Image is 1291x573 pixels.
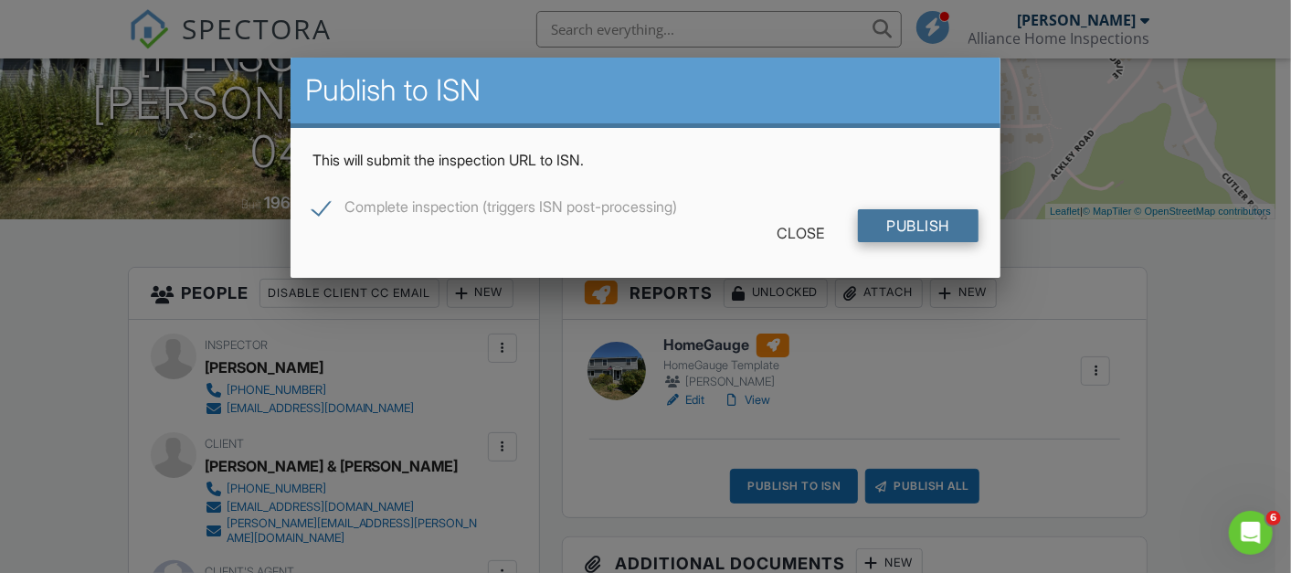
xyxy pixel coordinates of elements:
iframe: Intercom live chat [1229,511,1273,555]
input: Publish [858,209,979,242]
span: 6 [1266,511,1281,525]
div: Close [748,217,854,249]
p: This will submit the inspection URL to ISN. [312,150,979,170]
label: Complete inspection (triggers ISN post-processing) [312,198,677,221]
h2: Publish to ISN [305,72,986,109]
